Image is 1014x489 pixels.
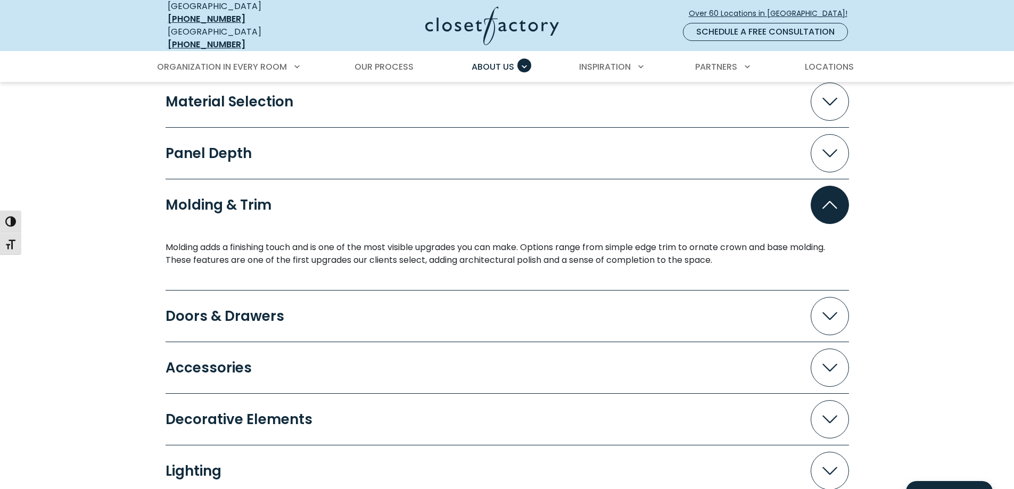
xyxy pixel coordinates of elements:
[166,95,302,109] div: Material Selection
[683,23,848,41] a: Schedule a Free Consultation
[166,241,849,267] p: Molding adds a finishing touch and is one of the most visible upgrades you can make. Options rang...
[157,61,287,73] span: Organization in Every Room
[166,400,849,438] button: Decorative Elements
[355,61,414,73] span: Our Process
[150,52,865,82] nav: Primary Menu
[166,361,260,375] div: Accessories
[168,26,322,51] div: [GEOGRAPHIC_DATA]
[166,241,849,267] div: Molding & Trim
[166,349,849,387] button: Accessories
[168,38,245,51] a: [PHONE_NUMBER]
[805,61,854,73] span: Locations
[166,82,849,121] button: Material Selection
[689,8,856,19] span: Over 60 Locations in [GEOGRAPHIC_DATA]!
[166,412,321,426] div: Decorative Elements
[166,464,230,478] div: Lighting
[168,13,245,25] a: [PHONE_NUMBER]
[166,297,849,335] button: Doors & Drawers
[166,134,849,172] button: Panel Depth
[688,4,856,23] a: Over 60 Locations in [GEOGRAPHIC_DATA]!
[425,6,559,45] img: Closet Factory Logo
[472,61,514,73] span: About Us
[166,186,849,224] button: Molding & Trim
[166,146,260,160] div: Panel Depth
[166,198,280,212] div: Molding & Trim
[166,309,293,323] div: Doors & Drawers
[579,61,631,73] span: Inspiration
[695,61,737,73] span: Partners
